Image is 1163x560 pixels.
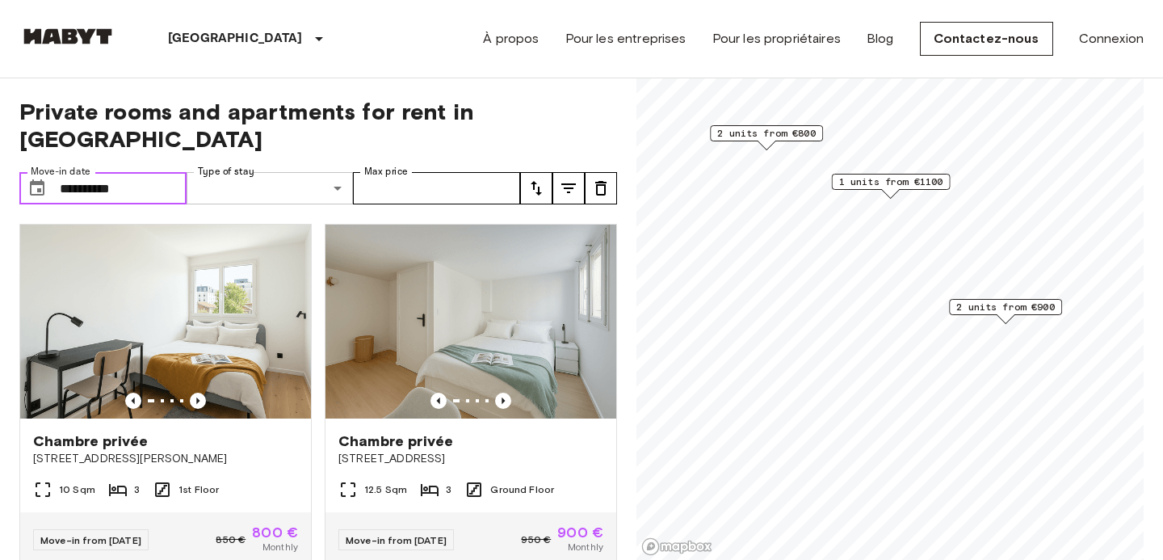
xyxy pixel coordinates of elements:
a: Mapbox logo [641,537,712,556]
a: Blog [867,29,894,48]
span: 2 units from €800 [717,126,816,141]
img: Marketing picture of unit FR-18-002-015-03H [20,225,311,419]
a: Pour les entreprises [565,29,686,48]
span: 950 € [521,533,551,547]
span: 10 Sqm [59,482,95,497]
a: Connexion [1079,29,1144,48]
span: [STREET_ADDRESS] [338,451,603,467]
button: tune [585,172,617,204]
span: Move-in from [DATE] [346,534,447,546]
span: Chambre privée [338,432,453,451]
span: 1 units from €1100 [839,175,943,189]
button: Previous image [495,393,511,409]
div: Map marker [710,125,823,150]
p: [GEOGRAPHIC_DATA] [168,29,303,48]
span: 12.5 Sqm [364,482,407,497]
span: Monthly [568,540,603,554]
a: À propos [483,29,539,48]
span: Move-in from [DATE] [40,534,141,546]
a: Contactez-nous [920,22,1053,56]
div: Map marker [949,299,1062,324]
div: Map marker [832,174,951,199]
label: Max price [364,165,408,179]
img: Marketing picture of unit FR-18-001-006-002 [325,225,616,419]
a: Pour les propriétaires [712,29,841,48]
span: 900 € [557,525,603,540]
button: tune [552,172,585,204]
button: Previous image [430,393,447,409]
span: 3 [134,482,140,497]
span: Chambre privée [33,432,148,451]
button: Choose date, selected date is 27 Oct 2025 [21,172,53,204]
span: Monthly [262,540,298,554]
label: Type of stay [198,165,254,179]
button: tune [520,172,552,204]
label: Move-in date [31,165,90,179]
span: 2 units from €900 [956,300,1055,314]
span: 1st Floor [178,482,219,497]
img: Habyt [19,28,116,44]
span: [STREET_ADDRESS][PERSON_NAME] [33,451,298,467]
span: 850 € [216,533,246,547]
button: Previous image [125,393,141,409]
button: Previous image [190,393,206,409]
span: 3 [446,482,451,497]
span: 800 € [252,525,298,540]
span: Ground Floor [490,482,554,497]
span: Private rooms and apartments for rent in [GEOGRAPHIC_DATA] [19,98,617,153]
